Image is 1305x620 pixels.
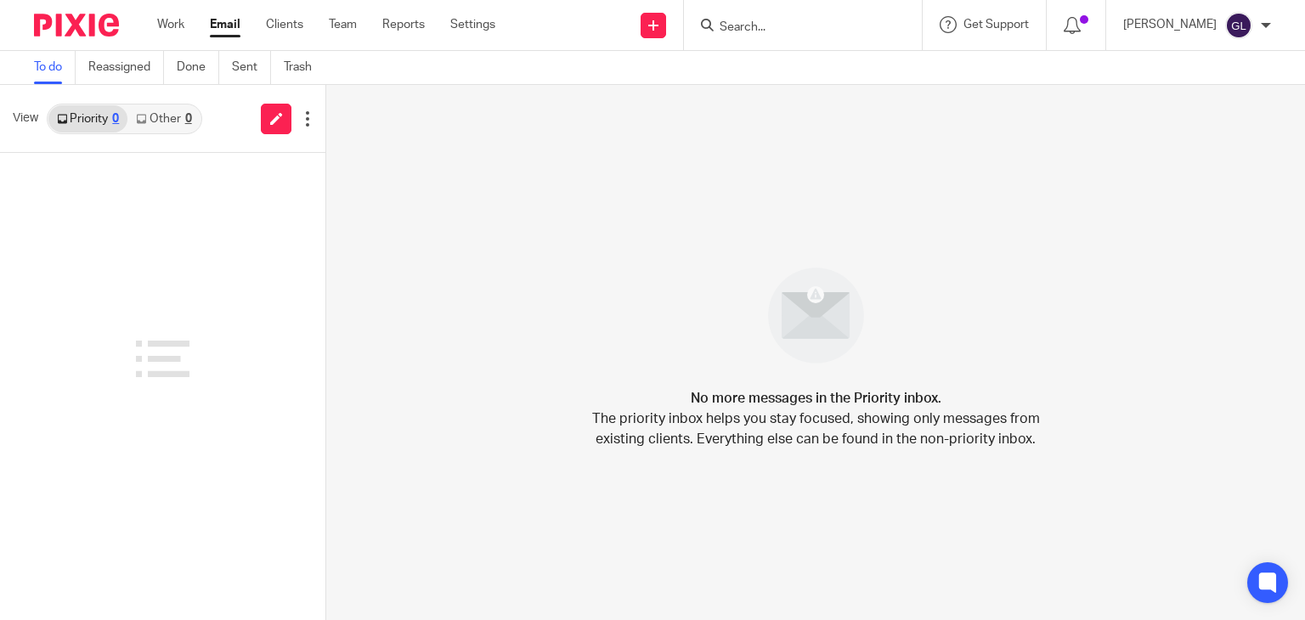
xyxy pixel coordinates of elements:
[266,16,303,33] a: Clients
[112,113,119,125] div: 0
[382,16,425,33] a: Reports
[88,51,164,84] a: Reassigned
[450,16,495,33] a: Settings
[157,16,184,33] a: Work
[963,19,1029,31] span: Get Support
[34,14,119,37] img: Pixie
[185,113,192,125] div: 0
[1123,16,1217,33] p: [PERSON_NAME]
[757,256,875,375] img: image
[284,51,325,84] a: Trash
[691,388,941,409] h4: No more messages in the Priority inbox.
[34,51,76,84] a: To do
[210,16,240,33] a: Email
[1225,12,1252,39] img: svg%3E
[48,105,127,132] a: Priority0
[232,51,271,84] a: Sent
[177,51,219,84] a: Done
[127,105,200,132] a: Other0
[590,409,1041,449] p: The priority inbox helps you stay focused, showing only messages from existing clients. Everythin...
[13,110,38,127] span: View
[329,16,357,33] a: Team
[718,20,871,36] input: Search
